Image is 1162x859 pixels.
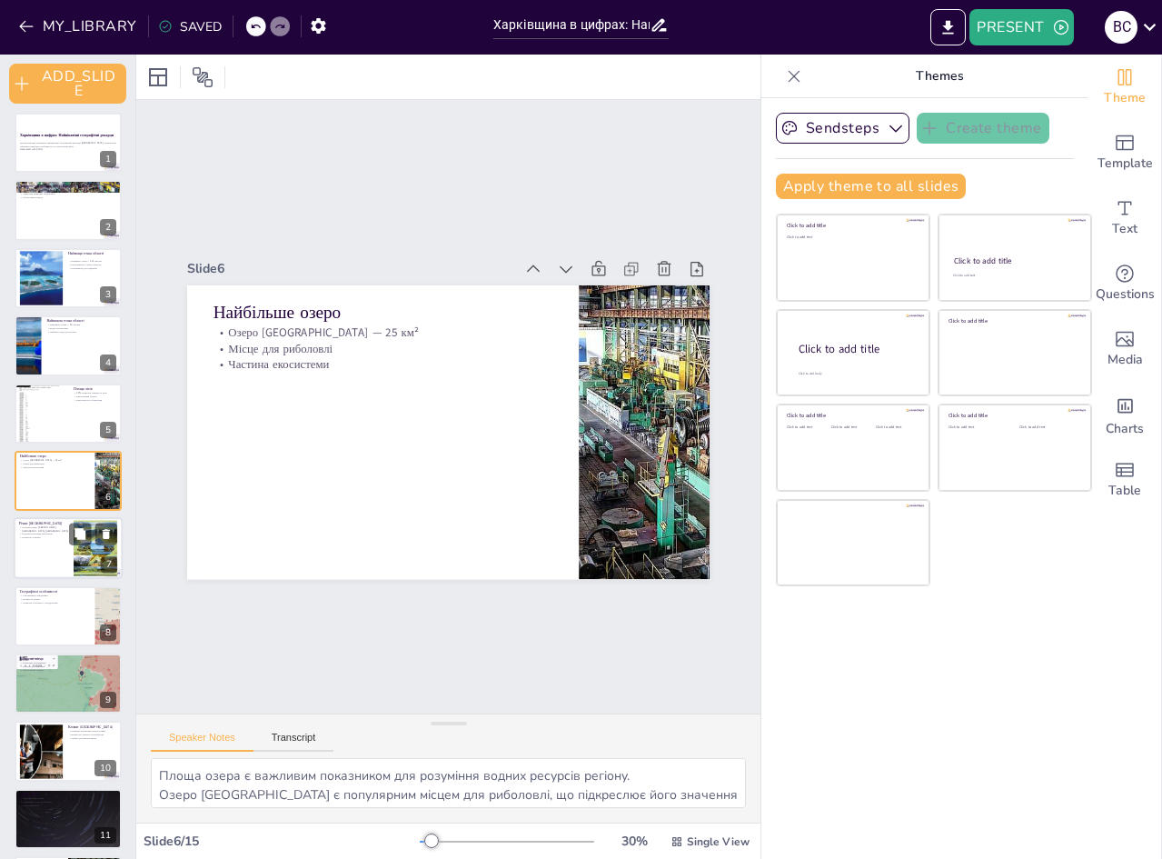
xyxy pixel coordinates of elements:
[94,827,116,844] div: 11
[144,63,173,92] div: Layout
[100,489,116,505] div: 6
[20,195,116,198] p: Культурний спадок
[74,391,116,395] p: 20% території займають ліси
[969,9,1073,45] button: PRESENT
[94,760,116,776] div: 10
[214,340,553,356] p: Місце для риболовлі
[100,219,116,235] div: 2
[15,248,122,308] div: 3
[68,733,116,736] p: Вплив на сільське господарство
[1088,185,1161,251] div: Add text boxes
[20,589,90,594] p: Географічні особливості
[1106,419,1144,439] span: Charts
[1088,316,1161,382] div: Add images, graphics, shapes or video
[1108,481,1141,501] span: Table
[799,341,915,356] div: Click to add title
[799,371,913,375] div: Click to add body
[687,834,750,849] span: Single View
[20,668,116,672] p: Екологічний туризм
[1088,382,1161,447] div: Add charts and graphs
[20,462,90,465] p: Місце для риболовлі
[46,327,116,331] p: Водні екосистеми
[14,12,144,41] button: MY_LIBRARY
[20,454,90,459] p: Найбільше озеро
[612,833,656,850] div: 30 %
[831,425,872,430] div: Click to add text
[19,525,68,532] p: Основні річки: [PERSON_NAME], [GEOGRAPHIC_DATA], [GEOGRAPHIC_DATA]
[1107,350,1143,370] span: Media
[20,142,116,148] p: Ця презентація розкриває найцікавіші географічні рекорди [GEOGRAPHIC_DATA], включаючи унікальні п...
[214,356,553,373] p: Частина екосистеми
[46,330,116,334] p: Джерело води для регіону
[100,151,116,167] div: 1
[151,732,253,752] button: Speaker Notes
[214,324,553,340] p: Озеро [GEOGRAPHIC_DATA] — 25 км²
[1097,154,1153,174] span: Template
[776,113,909,144] button: Sendsteps
[20,188,116,192] p: Загальна інформація про область
[20,597,90,601] p: Вплив на клімат
[1019,425,1077,430] div: Click to add text
[20,601,90,604] p: Розвиток сільського господарства
[68,735,116,739] p: Умови для вирощування
[158,18,222,35] div: SAVED
[68,266,116,270] p: Географічні дослідження
[953,274,1074,278] div: Click to add text
[787,425,828,430] div: Click to add text
[15,721,122,781] div: 10
[214,300,553,325] p: Найбільше озеро
[1105,9,1137,45] button: В С
[20,656,116,662] p: Визначні місця
[876,425,917,430] div: Click to add text
[68,259,116,263] p: Найвища точка — 615 метрів
[19,536,68,540] p: Розвиток туризму
[1104,88,1146,108] span: Theme
[68,251,116,256] p: Найвища точка області
[20,804,116,807] p: Біорізноманіття
[68,263,116,266] p: Популярність серед туристів
[14,518,123,580] div: 7
[15,654,122,714] div: 9
[100,422,116,438] div: 5
[15,315,122,375] div: 4
[100,624,116,641] div: 8
[20,459,90,463] p: Озеро [GEOGRAPHIC_DATA] — 25 км²
[100,692,116,708] div: 9
[20,184,116,189] p: Загальна інформація про [GEOGRAPHIC_DATA]
[776,174,966,199] button: Apply theme to all slides
[46,318,116,324] p: Найнижча точка області
[917,113,1049,144] button: Create theme
[187,260,513,277] div: Slide 6
[15,451,122,511] div: 6
[9,64,126,104] button: ADD_SLIDE
[74,386,116,392] p: Площа лісів
[253,732,334,752] button: Transcript
[15,586,122,646] div: 8
[20,192,116,195] p: Унікальні природні ландшафти
[1088,55,1161,120] div: Change the overall theme
[19,533,68,536] p: Водозабезпечення населення
[100,355,116,371] div: 4
[787,222,917,229] div: Click to add title
[20,465,90,469] p: Частина екосистеми
[948,317,1078,325] div: Click to add title
[1088,447,1161,513] div: Add a table
[69,524,91,545] button: Duplicate Slide
[809,55,1070,98] p: Themes
[20,792,116,797] p: Цікаві факти
[15,384,122,444] div: 5
[68,729,116,733] p: Помірно континентальний клімат
[787,412,917,419] div: Click to add title
[151,758,746,808] textarea: Площа озера є важливим показником для розуміння водних ресурсів регіону. Озеро [GEOGRAPHIC_DATA] ...
[100,286,116,303] div: 3
[954,255,1075,266] div: Click to add title
[15,789,122,849] div: 11
[74,398,116,402] p: Відпочинок та рекреація
[19,521,68,526] p: Річки [GEOGRAPHIC_DATA]
[15,113,122,173] div: 1
[46,324,116,327] p: Найнижча точка — 50 метрів
[101,557,117,574] div: 7
[95,524,117,545] button: Delete Slide
[1112,219,1137,239] span: Text
[1088,251,1161,316] div: Get real-time input from your audience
